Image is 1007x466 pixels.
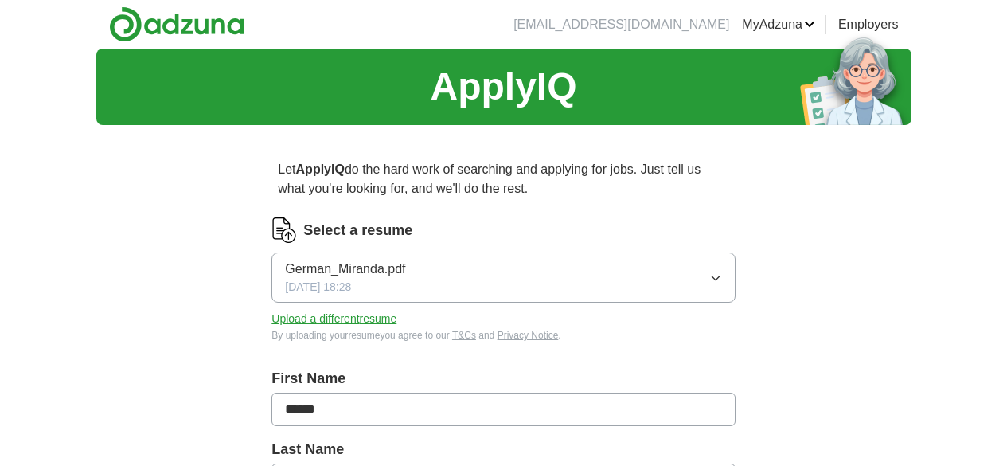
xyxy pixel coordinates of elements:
[271,154,735,205] p: Let do the hard work of searching and applying for jobs. Just tell us what you're looking for, an...
[109,6,244,42] img: Adzuna logo
[513,15,729,34] li: [EMAIL_ADDRESS][DOMAIN_NAME]
[271,311,396,327] button: Upload a differentresume
[452,330,476,341] a: T&Cs
[296,163,345,176] strong: ApplyIQ
[285,260,405,279] span: German_Miranda.pdf
[285,279,351,296] span: [DATE] 18:28
[838,15,899,34] a: Employers
[303,220,412,241] label: Select a resume
[498,330,559,341] a: Privacy Notice
[430,58,576,116] h1: ApplyIQ
[271,328,735,343] div: By uploading your resume you agree to our and .
[742,15,815,34] a: MyAdzuna
[271,439,735,460] label: Last Name
[271,253,735,303] button: German_Miranda.pdf[DATE] 18:28
[271,368,735,390] label: First Name
[271,217,297,243] img: CV Icon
